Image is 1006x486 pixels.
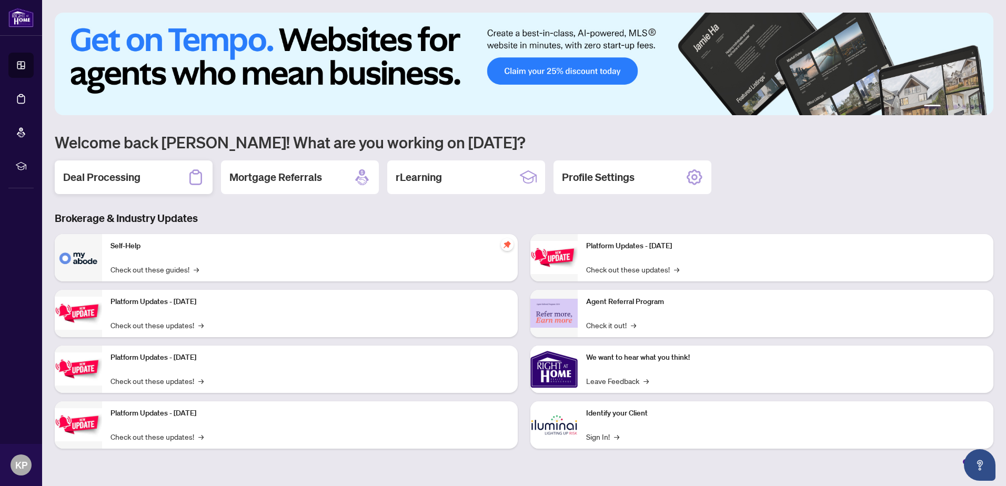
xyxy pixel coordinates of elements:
[55,211,993,226] h3: Brokerage & Industry Updates
[586,375,649,387] a: Leave Feedback→
[979,105,983,109] button: 6
[586,431,619,442] a: Sign In!→
[198,431,204,442] span: →
[586,296,985,308] p: Agent Referral Program
[962,105,966,109] button: 4
[55,352,102,386] img: Platform Updates - July 21, 2025
[110,375,204,387] a: Check out these updates!→
[8,8,34,27] img: logo
[198,375,204,387] span: →
[643,375,649,387] span: →
[674,264,679,275] span: →
[586,352,985,363] p: We want to hear what you think!
[229,170,322,185] h2: Mortgage Referrals
[110,431,204,442] a: Check out these updates!→
[198,319,204,331] span: →
[110,264,199,275] a: Check out these guides!→
[501,238,514,251] span: pushpin
[110,408,509,419] p: Platform Updates - [DATE]
[530,241,578,274] img: Platform Updates - June 23, 2025
[530,401,578,449] img: Identify your Client
[396,170,442,185] h2: rLearning
[55,408,102,441] img: Platform Updates - July 8, 2025
[110,240,509,252] p: Self-Help
[970,105,974,109] button: 5
[110,319,204,331] a: Check out these updates!→
[55,132,993,152] h1: Welcome back [PERSON_NAME]! What are you working on [DATE]?
[586,319,636,331] a: Check it out!→
[15,458,27,472] span: KP
[55,13,993,115] img: Slide 0
[586,240,985,252] p: Platform Updates - [DATE]
[586,264,679,275] a: Check out these updates!→
[614,431,619,442] span: →
[55,234,102,281] img: Self-Help
[55,297,102,330] img: Platform Updates - September 16, 2025
[953,105,958,109] button: 3
[530,346,578,393] img: We want to hear what you think!
[586,408,985,419] p: Identify your Client
[631,319,636,331] span: →
[110,296,509,308] p: Platform Updates - [DATE]
[924,105,941,109] button: 1
[562,170,635,185] h2: Profile Settings
[945,105,949,109] button: 2
[530,299,578,328] img: Agent Referral Program
[63,170,140,185] h2: Deal Processing
[194,264,199,275] span: →
[110,352,509,363] p: Platform Updates - [DATE]
[964,449,995,481] button: Open asap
